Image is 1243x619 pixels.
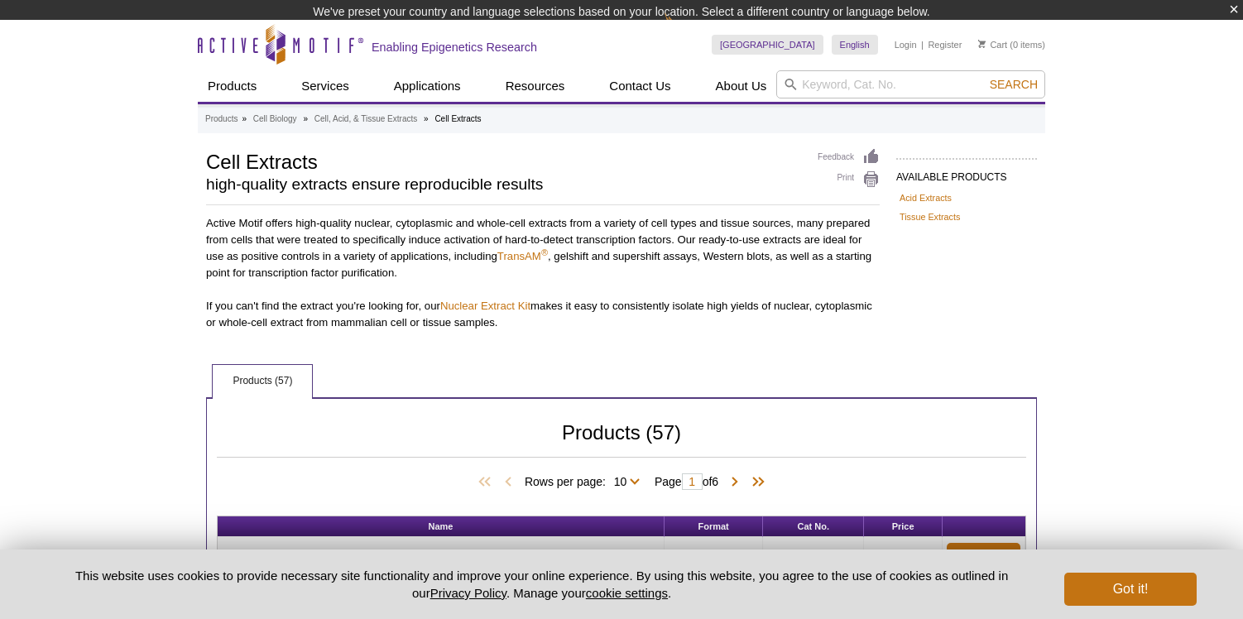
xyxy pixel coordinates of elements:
[430,586,506,600] a: Privacy Policy
[706,70,777,102] a: About Us
[218,516,665,537] th: Name
[500,474,516,491] span: Previous Page
[253,112,297,127] a: Cell Biology
[646,473,727,490] span: Page of
[978,40,986,48] img: Your Cart
[586,586,668,600] button: cookie settings
[776,70,1045,98] input: Keyword, Cat. No.
[372,40,537,55] h2: Enabling Epigenetics Research
[864,537,943,571] td: $230
[497,250,548,262] a: TransAM®
[985,77,1043,92] button: Search
[712,35,823,55] a: [GEOGRAPHIC_DATA]
[818,170,880,189] a: Print
[978,39,1007,50] a: Cart
[818,148,880,166] a: Feedback
[440,300,530,312] a: Nuclear Extract Kit
[206,177,801,192] h2: high-quality extracts ensure reproducible results
[314,112,418,127] a: Cell, Acid, & Tissue Extracts
[434,114,481,123] li: Cell Extracts
[978,35,1045,55] li: (0 items)
[990,78,1038,91] span: Search
[712,475,718,488] span: 6
[928,39,962,50] a: Register
[222,546,306,561] a: 293 nuclear extract
[896,158,1037,188] h2: AVAILABLE PRODUCTS
[832,35,878,55] a: English
[1064,573,1197,606] button: Got it!
[665,516,763,537] th: Format
[763,516,864,537] th: Cat No.
[743,474,768,491] span: Last Page
[384,70,471,102] a: Applications
[206,148,801,173] h1: Cell Extracts
[242,114,247,123] li: »
[291,70,359,102] a: Services
[217,425,1026,458] h2: Products (57)
[665,12,708,51] img: Change Here
[205,112,238,127] a: Products
[541,247,548,257] sup: ®
[475,474,500,491] span: First Page
[900,190,952,205] a: Acid Extracts
[763,537,864,571] td: 36033
[496,70,575,102] a: Resources
[864,516,943,537] th: Price
[947,543,1020,564] a: Add to Cart
[303,114,308,123] li: »
[599,70,680,102] a: Contact Us
[206,298,880,331] p: If you can't find the extract you're looking for, our makes it easy to consistently isolate high ...
[900,209,960,224] a: Tissue Extracts
[895,39,917,50] a: Login
[198,70,266,102] a: Products
[424,114,429,123] li: »
[921,35,924,55] li: |
[206,215,880,281] p: Active Motif offers high-quality nuclear, cytoplasmic and whole-cell extracts from a variety of c...
[46,567,1037,602] p: This website uses cookies to provide necessary site functionality and improve your online experie...
[213,365,312,398] a: Products (57)
[727,474,743,491] span: Next Page
[665,537,763,571] td: 200 µg
[525,473,646,489] span: Rows per page:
